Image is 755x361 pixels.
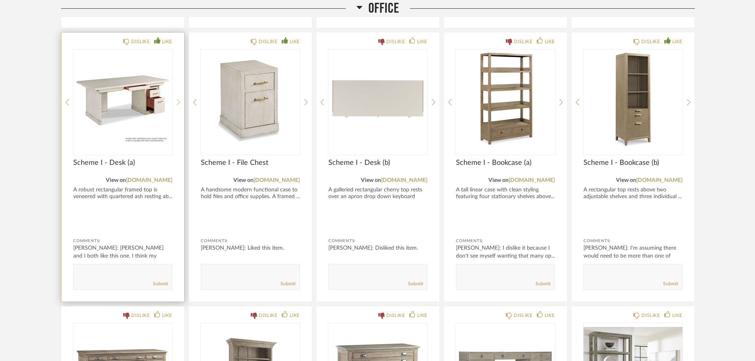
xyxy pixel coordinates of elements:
a: [DOMAIN_NAME] [509,178,555,183]
div: A rectangular top rests above two adjustable shelves and three individual ... [583,187,683,200]
div: Comments: [328,237,427,245]
span: Scheme I - Desk (a) [73,159,172,167]
img: undefined [456,50,555,149]
div: DISLIKE [514,38,532,46]
span: View on [488,178,509,183]
a: [DOMAIN_NAME] [381,178,427,183]
a: [DOMAIN_NAME] [126,178,172,183]
div: 1 [328,50,427,149]
div: 0 [456,50,555,149]
span: View on [361,178,381,183]
div: DISLIKE [641,311,660,319]
img: undefined [583,50,683,149]
div: DISLIKE [514,311,532,319]
div: A robust rectangular framed top is veneered with quartered ash resting ab... [73,187,172,200]
div: [PERSON_NAME]: I dislike it because I don't see myself wanting that many op... [456,244,555,260]
a: Submit [408,281,423,287]
div: LIKE [290,311,300,319]
div: Comments: [73,237,172,245]
a: [DOMAIN_NAME] [254,178,300,183]
a: Submit [153,281,168,287]
div: [PERSON_NAME]: I'm assuming there would need to be more than one of the... [583,244,683,268]
div: A handsome modern functional case to hold files and office supplies. A framed ... [201,187,300,200]
div: DISLIKE [386,38,405,46]
img: undefined [73,50,172,149]
div: LIKE [417,311,427,319]
div: LIKE [672,311,683,319]
span: Scheme I - File Chest [201,159,300,167]
span: Scheme I - Desk (b) [328,159,427,167]
a: Submit [663,281,678,287]
img: undefined [201,50,300,149]
div: Comments: [456,237,555,245]
div: [PERSON_NAME]: Disliked this item. [328,244,427,252]
div: LIKE [545,38,555,46]
div: LIKE [545,311,555,319]
div: A tall linear case with clean styling featuring four stationary shelves above... [456,187,555,200]
div: [PERSON_NAME]: Liked this item. [201,244,300,252]
div: Comments: [201,237,300,245]
div: DISLIKE [131,311,150,319]
span: View on [233,178,254,183]
div: LIKE [162,311,172,319]
div: DISLIKE [386,311,405,319]
span: Scheme I - Bookcase (a) [456,159,555,167]
span: View on [616,178,636,183]
div: DISLIKE [641,38,660,46]
a: Submit [280,281,296,287]
div: LIKE [417,38,427,46]
div: [PERSON_NAME]: [PERSON_NAME] and I both like this one. I think my hesitation has been... [73,244,172,268]
div: Comments: [583,237,683,245]
div: 2 [73,50,172,149]
div: LIKE [162,38,172,46]
span: View on [106,178,126,183]
div: A galleried rectangular cherry top rests over an apron drop down keyboard dra... [328,187,427,207]
div: DISLIKE [259,311,277,319]
div: 0 [201,50,300,149]
div: DISLIKE [131,38,150,46]
a: [DOMAIN_NAME] [636,178,683,183]
div: LIKE [672,38,683,46]
a: Submit [536,281,551,287]
div: 0 [583,50,683,149]
img: undefined [328,50,427,149]
span: Scheme I - Bookcase (b) [583,159,683,167]
div: DISLIKE [259,38,277,46]
div: LIKE [290,38,300,46]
